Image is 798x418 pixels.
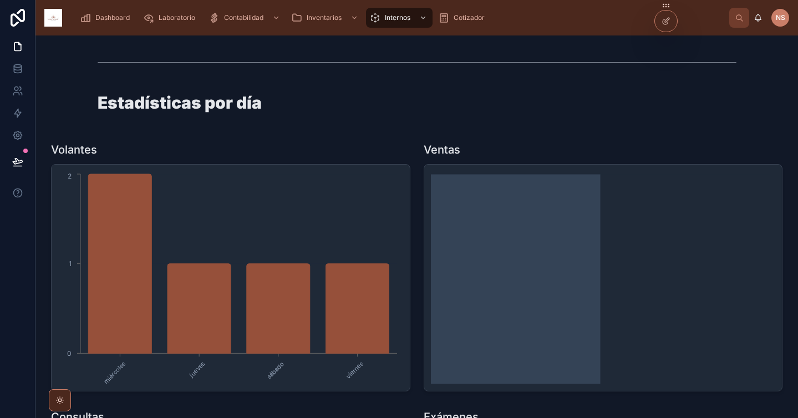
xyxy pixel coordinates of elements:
text: jueves [187,360,207,379]
a: Cotizador [435,8,492,28]
img: App logo [44,9,62,27]
span: Laboratorio [159,13,195,22]
tspan: 2 [68,172,72,180]
text: miércoles [102,360,128,385]
div: scrollable content [71,6,729,30]
a: Dashboard [77,8,138,28]
div: chart [431,171,776,384]
h1: Volantes [51,142,97,157]
a: Inventarios [288,8,364,28]
span: NS [776,13,785,22]
span: Cotizador [454,13,485,22]
text: viernes [344,360,365,380]
span: Contabilidad [224,13,263,22]
h1: Ventas [424,142,460,157]
tspan: 1 [69,259,72,268]
tspan: 0 [67,349,72,358]
a: Laboratorio [140,8,203,28]
a: Contabilidad [205,8,286,28]
text: sábado [265,360,286,380]
h1: Estadísticas por día [98,94,262,111]
a: Internos [366,8,433,28]
span: Dashboard [95,13,130,22]
span: Inventarios [307,13,342,22]
span: Internos [385,13,410,22]
div: chart [58,171,403,384]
